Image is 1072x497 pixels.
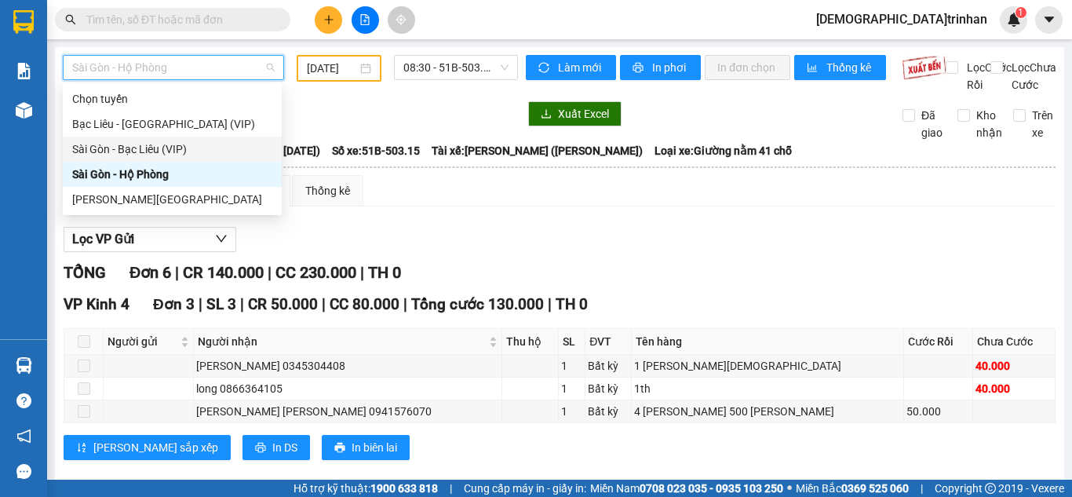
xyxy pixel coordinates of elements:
button: file-add [352,6,379,34]
span: [DEMOGRAPHIC_DATA]trinhan [804,9,1000,29]
button: In đơn chọn [705,55,790,80]
div: 1 [561,357,583,375]
span: | [268,263,272,282]
span: Người nhận [198,333,486,350]
span: | [175,263,179,282]
div: long 0866364105 [196,380,499,397]
span: Lọc VP Gửi [72,229,134,249]
span: Tổng cước 130.000 [411,295,544,313]
button: printerIn phơi [620,55,701,80]
span: | [403,295,407,313]
input: Tìm tên, số ĐT hoặc mã đơn [86,11,272,28]
div: Hộ Phòng - Sài Gòn [63,187,282,212]
span: In biên lai [352,439,397,456]
span: Xuất Excel [558,105,609,122]
div: Sài Gòn - Hộ Phòng [72,166,272,183]
sup: 1 [1015,7,1026,18]
th: SL [559,329,586,355]
button: Lọc VP Gửi [64,227,236,252]
strong: 0369 525 060 [841,482,909,495]
div: [PERSON_NAME] [PERSON_NAME] 0941576070 [196,403,499,420]
div: Bất kỳ [588,403,629,420]
div: 1th [634,380,901,397]
span: sync [538,62,552,75]
span: Lọc Chưa Cước [1005,59,1059,93]
span: notification [16,429,31,444]
span: TH 0 [556,295,588,313]
div: Sài Gòn - Bạc Liêu (VIP) [72,141,272,158]
img: solution-icon [16,63,32,79]
span: sort-ascending [76,442,87,455]
span: ⚪️ [787,485,792,492]
span: message [16,464,31,479]
span: 08:30 - 51B-503.15 [403,56,509,79]
div: Bất kỳ [588,380,629,397]
strong: 1900 633 818 [370,482,438,495]
span: Thống kê [826,59,873,76]
span: printer [255,442,266,455]
div: 1 [561,403,583,420]
span: plus [323,14,334,25]
span: question-circle [16,393,31,408]
img: logo-vxr [13,10,34,34]
span: 1 [1018,7,1023,18]
span: In DS [272,439,297,456]
th: Thu hộ [502,329,559,355]
span: Loại xe: Giường nằm 41 chỗ [655,142,792,159]
img: warehouse-icon [16,102,32,119]
input: 11/08/2025 [307,60,357,77]
span: Đơn 6 [129,263,171,282]
span: printer [334,442,345,455]
button: syncLàm mới [526,55,616,80]
div: 40.000 [975,357,1052,375]
span: CC 80.000 [330,295,399,313]
span: caret-down [1042,13,1056,27]
button: bar-chartThống kê [794,55,886,80]
span: Đơn 3 [153,295,195,313]
button: aim [388,6,415,34]
img: 9k= [902,55,946,80]
span: Miền Bắc [796,480,909,497]
span: Làm mới [558,59,603,76]
span: TH 0 [368,263,401,282]
span: Lọc Cước Rồi [961,59,1014,93]
div: Bạc Liêu - [GEOGRAPHIC_DATA] (VIP) [72,115,272,133]
span: file-add [359,14,370,25]
div: Chọn tuyến [72,90,272,108]
div: Sài Gòn - Hộ Phòng [63,162,282,187]
div: 1 [PERSON_NAME][DEMOGRAPHIC_DATA] [634,357,901,375]
span: Miền Nam [590,480,783,497]
div: Bạc Liêu - Sài Gòn (VIP) [63,111,282,137]
img: warehouse-icon [16,357,32,374]
span: printer [633,62,646,75]
span: | [360,263,364,282]
button: printerIn biên lai [322,435,410,460]
span: [PERSON_NAME] sắp xếp [93,439,218,456]
span: Số xe: 51B-503.15 [332,142,420,159]
div: 50.000 [906,403,970,420]
div: [PERSON_NAME][GEOGRAPHIC_DATA] [72,191,272,208]
span: bar-chart [807,62,820,75]
strong: 0708 023 035 - 0935 103 250 [640,482,783,495]
span: Đã giao [915,107,949,141]
div: Thống kê [305,182,350,199]
span: | [548,295,552,313]
span: Hỗ trợ kỹ thuật: [294,480,438,497]
button: plus [315,6,342,34]
span: VP Kinh 4 [64,295,129,313]
span: CR 50.000 [248,295,318,313]
div: Bất kỳ [588,357,629,375]
img: icon-new-feature [1007,13,1021,27]
span: down [215,232,228,245]
span: CR 140.000 [183,263,264,282]
span: download [541,108,552,121]
span: Cung cấp máy in - giấy in: [464,480,586,497]
span: SL 3 [206,295,236,313]
span: aim [396,14,407,25]
span: copyright [985,483,996,494]
th: Cước Rồi [904,329,973,355]
span: | [199,295,202,313]
span: CC 230.000 [275,263,356,282]
span: Sài Gòn - Hộ Phòng [72,56,275,79]
div: 40.000 [975,380,1052,397]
